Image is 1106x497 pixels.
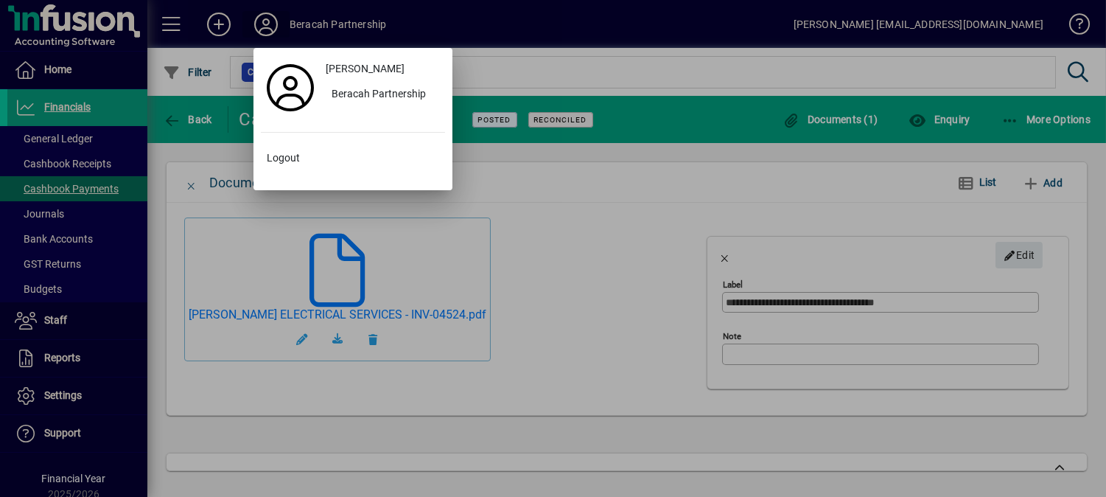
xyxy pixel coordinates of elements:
[267,150,300,166] span: Logout
[320,82,445,108] button: Beracah Partnership
[326,61,405,77] span: [PERSON_NAME]
[320,55,445,82] a: [PERSON_NAME]
[261,145,445,171] button: Logout
[261,74,320,101] a: Profile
